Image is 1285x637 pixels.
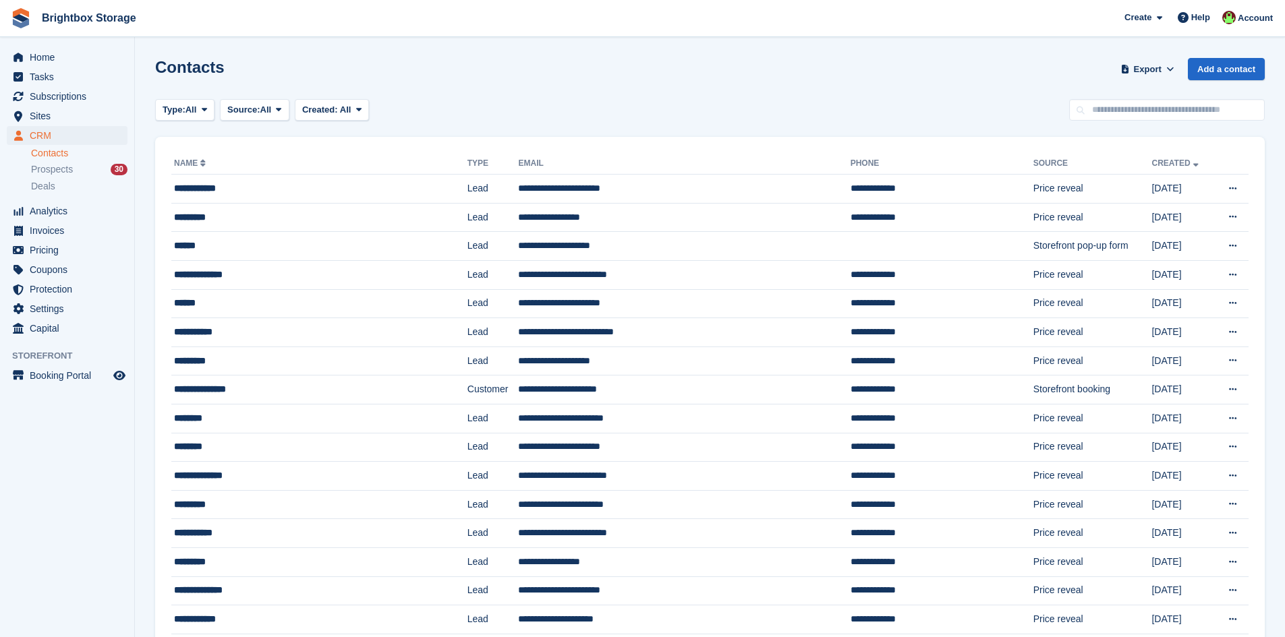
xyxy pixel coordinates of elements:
span: All [340,104,351,115]
span: Subscriptions [30,87,111,106]
button: Export [1118,58,1177,80]
td: [DATE] [1151,576,1213,605]
span: Help [1191,11,1210,24]
a: menu [7,67,127,86]
td: [DATE] [1151,547,1213,576]
a: Preview store [111,367,127,384]
td: Price reveal [1033,433,1152,462]
td: Lead [467,547,519,576]
td: Price reveal [1033,175,1152,204]
th: Type [467,153,519,175]
a: Prospects 30 [31,162,127,177]
span: All [185,103,197,117]
td: Price reveal [1033,547,1152,576]
td: Price reveal [1033,605,1152,634]
span: Coupons [30,260,111,279]
span: Sites [30,107,111,125]
a: Created [1151,158,1201,168]
a: menu [7,280,127,299]
a: menu [7,48,127,67]
td: Price reveal [1033,260,1152,289]
span: Pricing [30,241,111,260]
div: 30 [111,164,127,175]
th: Source [1033,153,1152,175]
span: Capital [30,319,111,338]
span: Storefront [12,349,134,363]
a: menu [7,260,127,279]
th: Email [518,153,850,175]
a: menu [7,366,127,385]
td: Storefront pop-up form [1033,232,1152,261]
img: Marlena [1222,11,1236,24]
a: menu [7,107,127,125]
td: Lead [467,433,519,462]
td: Lead [467,175,519,204]
td: Storefront booking [1033,375,1152,404]
button: Type: All [155,99,215,121]
th: Phone [851,153,1033,175]
td: Lead [467,576,519,605]
span: Analytics [30,202,111,220]
a: menu [7,221,127,240]
td: Lead [467,346,519,375]
td: [DATE] [1151,346,1213,375]
td: Lead [467,203,519,232]
a: menu [7,319,127,338]
td: Price reveal [1033,289,1152,318]
td: [DATE] [1151,232,1213,261]
td: Lead [467,232,519,261]
td: Lead [467,519,519,548]
td: Price reveal [1033,490,1152,519]
h1: Contacts [155,58,225,76]
td: Price reveal [1033,318,1152,347]
a: Name [174,158,208,168]
td: [DATE] [1151,203,1213,232]
td: [DATE] [1151,375,1213,404]
td: Price reveal [1033,576,1152,605]
a: Contacts [31,147,127,160]
td: Price reveal [1033,462,1152,491]
td: [DATE] [1151,318,1213,347]
span: Invoices [30,221,111,240]
td: [DATE] [1151,462,1213,491]
a: Deals [31,179,127,193]
span: Created: [302,104,338,115]
button: Source: All [220,99,289,121]
td: [DATE] [1151,605,1213,634]
a: menu [7,299,127,318]
span: Type: [163,103,185,117]
a: menu [7,126,127,145]
a: menu [7,202,127,220]
td: Price reveal [1033,519,1152,548]
button: Created: All [295,99,369,121]
span: Create [1124,11,1151,24]
span: Export [1134,63,1162,76]
span: Account [1238,11,1273,25]
td: Lead [467,289,519,318]
td: Lead [467,462,519,491]
td: [DATE] [1151,175,1213,204]
a: menu [7,241,127,260]
span: Protection [30,280,111,299]
span: Source: [227,103,260,117]
td: [DATE] [1151,289,1213,318]
a: Brightbox Storage [36,7,142,29]
span: CRM [30,126,111,145]
td: [DATE] [1151,404,1213,433]
td: Lead [467,260,519,289]
td: Price reveal [1033,346,1152,375]
span: Tasks [30,67,111,86]
a: Add a contact [1188,58,1265,80]
td: Price reveal [1033,404,1152,433]
td: [DATE] [1151,490,1213,519]
td: Customer [467,375,519,404]
span: Settings [30,299,111,318]
img: stora-icon-8386f47178a22dfd0bd8f6a31ec36ba5ce8667c1dd55bd0f319d3a0aa187defe.svg [11,8,31,28]
td: Lead [467,605,519,634]
td: [DATE] [1151,433,1213,462]
td: Lead [467,318,519,347]
span: Prospects [31,163,73,176]
a: menu [7,87,127,106]
td: Price reveal [1033,203,1152,232]
span: All [260,103,272,117]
